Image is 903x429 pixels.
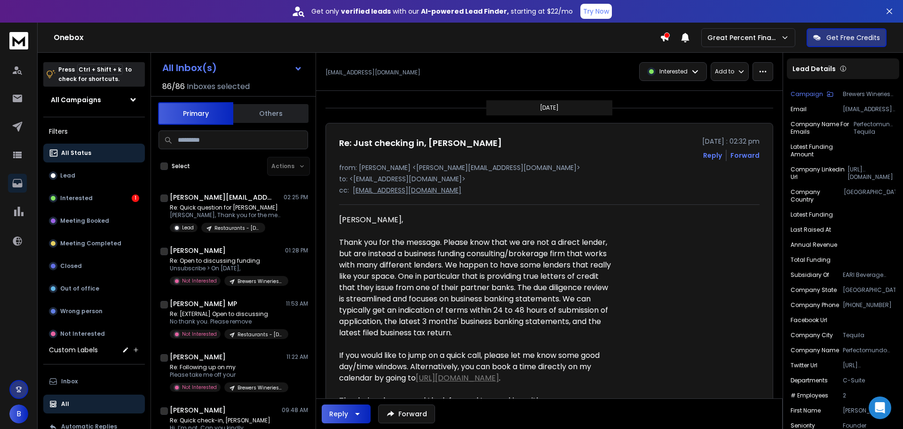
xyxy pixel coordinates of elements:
[854,121,895,136] p: Perfectomundo Tequila
[416,372,499,383] a: [URL][DOMAIN_NAME]
[43,372,145,391] button: Inbox
[286,353,308,361] p: 11:22 AM
[378,405,435,423] button: Forward
[182,384,217,391] p: Not Interested
[282,406,308,414] p: 09:48 AM
[155,58,310,77] button: All Inbox(s)
[791,362,817,369] p: Twitter Url
[182,277,217,284] p: Not Interested
[844,188,895,203] p: [GEOGRAPHIC_DATA]
[170,204,283,211] p: Re: Quick question for [PERSON_NAME]
[339,395,614,406] div: Thanks in advance, and I look forward to speaking with you.
[791,407,821,414] p: First Name
[43,125,145,138] h3: Filters
[339,350,614,384] div: If you would like to jump on a quick call, please let me know some good day/time windows. Alterna...
[9,405,28,423] button: B
[170,246,226,255] h1: [PERSON_NAME]
[162,81,185,92] span: 86 / 86
[162,63,217,73] h1: All Inbox(s)
[730,151,760,160] div: Forward
[170,299,237,308] h1: [PERSON_NAME] MP
[791,256,831,264] p: Total Funding
[843,362,895,369] p: [URL][DOMAIN_NAME]
[43,302,145,321] button: Wrong person
[339,237,614,339] div: Thank you for the message. Please know that we are not a direct lender, but are instead a busines...
[61,400,69,408] p: All
[322,405,371,423] button: Reply
[843,301,895,309] p: [PHONE_NUMBER]
[791,377,828,384] p: Departments
[580,4,612,19] button: Try Now
[329,409,348,419] div: Reply
[43,166,145,185] button: Lead
[807,28,887,47] button: Get Free Credits
[43,279,145,298] button: Out of office
[233,103,309,124] button: Others
[311,7,573,16] p: Get only with our starting at $22/mo
[791,271,829,279] p: Subsidiary of
[339,186,349,195] p: cc:
[43,257,145,275] button: Closed
[843,105,895,113] p: [EMAIL_ADDRESS][DOMAIN_NAME]
[170,417,283,424] p: Re: Quick check-in, [PERSON_NAME]
[843,407,895,414] p: [PERSON_NAME]
[583,7,609,16] p: Try Now
[339,214,614,226] div: [PERSON_NAME],
[9,32,28,49] img: logo
[791,241,837,249] p: Annual Revenue
[843,271,895,279] p: EARI Beverage Group ([DOMAIN_NAME])
[132,194,139,202] div: 1
[791,286,837,294] p: Company State
[170,405,226,415] h1: [PERSON_NAME]
[238,331,283,338] p: Restaurants - [DATE]
[214,225,260,232] p: Restaurants - [DATE]
[703,151,722,160] button: Reply
[325,69,420,76] p: [EMAIL_ADDRESS][DOMAIN_NAME]
[238,384,283,391] p: Brewers Wineries Distiller - [DATE]
[339,174,760,184] p: to: <[EMAIL_ADDRESS][DOMAIN_NAME]>
[843,286,895,294] p: [GEOGRAPHIC_DATA]
[659,68,688,75] p: Interested
[60,330,105,338] p: Not Interested
[339,137,502,150] h1: Re: Just checking in, [PERSON_NAME]
[172,162,190,170] label: Select
[792,64,836,73] p: Lead Details
[61,378,78,385] p: Inbox
[791,392,828,399] p: # Employees
[791,226,831,234] p: Last Raised At
[826,33,880,42] p: Get Free Credits
[843,377,895,384] p: C-Suite
[60,172,75,179] p: Lead
[170,211,283,219] p: [PERSON_NAME], Thank you for the message.
[51,95,101,105] h1: All Campaigns
[170,352,226,362] h1: [PERSON_NAME]
[843,392,895,399] p: 2
[791,90,823,98] p: Campaign
[170,193,273,202] h1: [PERSON_NAME][EMAIL_ADDRESS][DOMAIN_NAME]
[60,194,93,202] p: Interested
[791,90,833,98] button: Campaign
[540,104,559,112] p: [DATE]
[170,364,283,371] p: Re: Following up on my
[182,331,217,338] p: Not Interested
[339,163,760,172] p: from: [PERSON_NAME] <[PERSON_NAME][EMAIL_ADDRESS][DOMAIN_NAME]>
[60,262,82,270] p: Closed
[791,121,854,136] p: Company Name for Emails
[170,371,283,379] p: Please take me off your
[353,186,461,195] p: [EMAIL_ADDRESS][DOMAIN_NAME]
[43,395,145,413] button: All
[43,234,145,253] button: Meeting Completed
[791,211,833,219] p: Latest Funding
[341,7,391,16] strong: verified leads
[58,65,132,84] p: Press to check for shortcuts.
[43,144,145,162] button: All Status
[158,102,233,125] button: Primary
[843,90,895,98] p: Brewers Wineries Distiller - [DATE]
[43,324,145,343] button: Not Interested
[43,211,145,230] button: Meeting Booked
[791,332,833,339] p: Company City
[791,143,849,158] p: Latest Funding Amount
[182,224,194,231] p: Lead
